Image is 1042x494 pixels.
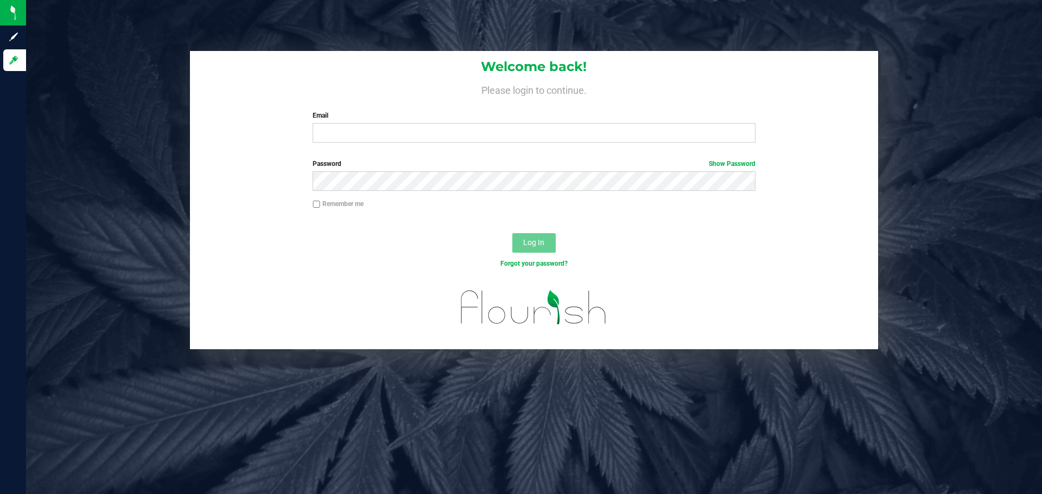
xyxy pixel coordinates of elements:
[313,160,341,168] span: Password
[190,82,878,95] h4: Please login to continue.
[709,160,755,168] a: Show Password
[8,55,19,66] inline-svg: Log in
[8,31,19,42] inline-svg: Sign up
[512,233,556,253] button: Log In
[313,201,320,208] input: Remember me
[523,238,544,247] span: Log In
[448,280,620,335] img: flourish_logo.svg
[190,60,878,74] h1: Welcome back!
[313,199,364,209] label: Remember me
[500,260,568,267] a: Forgot your password?
[313,111,755,120] label: Email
